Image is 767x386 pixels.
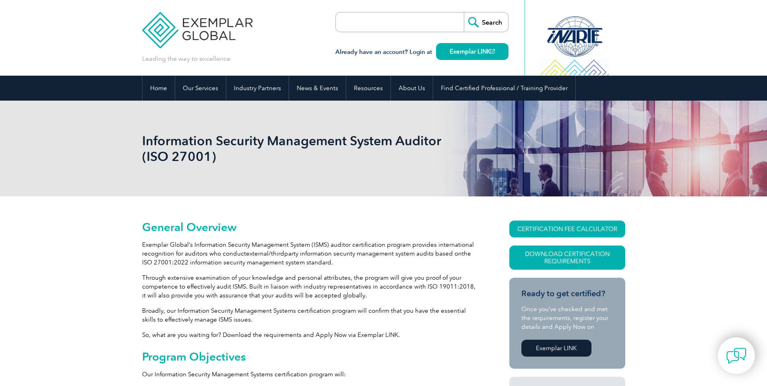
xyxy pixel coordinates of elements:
a: Industry Partners [226,76,289,101]
span: external/third [246,250,284,257]
a: Find Certified Professional / Training Provider [433,76,575,101]
h3: Already have an account? Login at [335,47,509,57]
a: About Us [391,76,433,101]
input: Search [464,12,508,32]
p: Once you’ve checked and met the requirements, register your details and Apply Now on [521,305,613,331]
h3: Ready to get certified? [521,289,613,299]
a: Exemplar LINK [436,43,509,60]
a: CERTIFICATION FEE CALCULATOR [509,221,625,237]
a: Resources [346,76,391,101]
a: Home [143,76,175,101]
a: News & Events [289,76,346,101]
img: contact-chat.png [726,346,746,366]
img: open_square.png [490,49,495,54]
p: Leading the way to excellence [142,54,230,63]
p: Through extensive examination of your knowledge and personal attributes, the program will give yo... [142,273,480,300]
h1: Information Security Management System Auditor (ISO 27001) [142,133,451,164]
h2: Program Objectives [142,350,480,363]
p: Broadly, our Information Security Management Systems certification program will confirm that you ... [142,306,480,324]
p: Exemplar Global’s Information Security Management System (ISMS) auditor certification program pro... [142,240,480,267]
p: Our Information Security Management Systems certification program will: [142,370,480,379]
a: Exemplar LINK [521,340,591,357]
h2: General Overview [142,221,480,233]
span: party information security management system audits based on [284,250,462,257]
p: So, what are you waiting for? Download the requirements and Apply Now via Exemplar LINK. [142,330,480,339]
a: Download Certification Requirements [509,246,625,270]
a: Our Services [175,76,226,101]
